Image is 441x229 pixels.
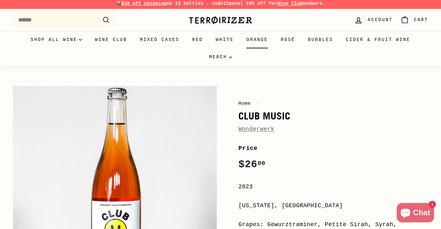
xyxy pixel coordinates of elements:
[121,1,167,6] span: $30 off shipping
[368,16,393,23] span: Account
[24,31,89,48] summary: Shop all wine
[238,110,428,121] h1: Club Music
[277,1,303,6] a: Wine Club
[258,160,265,167] sup: 00
[238,126,275,132] a: Wonderwerk
[209,31,240,48] a: White
[254,101,260,106] span: /
[397,11,432,29] a: Cart
[238,101,251,106] a: Home
[240,31,274,48] a: Orange
[238,143,428,153] label: Price
[395,203,436,224] inbox-online-store-chat: Shopify online store chat
[133,31,186,48] a: Mixed Cases
[238,159,265,170] span: $26
[88,31,133,48] a: Wine Club
[186,31,209,48] a: Red
[301,31,339,48] a: Bubbles
[223,1,240,6] strong: 12pack
[238,201,428,210] div: [US_STATE], [GEOGRAPHIC_DATA]
[238,100,428,107] nav: breadcrumbs
[414,16,428,23] span: Cart
[238,182,428,192] div: 2023
[203,48,238,66] summary: Merch
[274,31,301,48] a: Rosé
[350,11,397,29] a: Account
[340,31,417,48] a: Cider & Fruit Wine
